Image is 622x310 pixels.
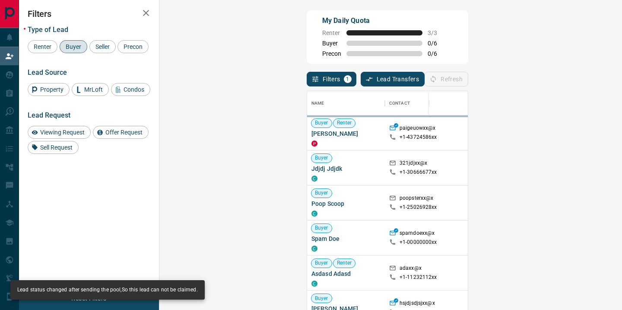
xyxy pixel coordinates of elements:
[311,295,332,302] span: Buyer
[307,91,385,115] div: Name
[385,91,454,115] div: Contact
[311,154,332,162] span: Buyer
[31,43,54,50] span: Renter
[17,283,198,297] div: Lead status changed after sending the pool,So this lead can not be claimed.
[322,40,341,47] span: Buyer
[72,83,109,96] div: MrLoft
[102,129,146,136] span: Offer Request
[117,40,149,53] div: Precon
[28,9,150,19] h2: Filters
[311,189,332,197] span: Buyer
[311,91,324,115] div: Name
[311,141,317,147] div: property.ca
[400,169,437,176] p: +1- 30666677xx
[389,91,410,115] div: Contact
[345,76,351,82] span: 1
[28,68,67,77] span: Lead Source
[63,43,84,50] span: Buyer
[89,40,116,53] div: Seller
[311,164,381,173] span: Jdjdj Jdjdk
[428,40,447,47] span: 0 / 6
[311,269,381,278] span: Asdasd Adasd
[81,86,106,93] span: MrLoft
[400,239,437,246] p: +1- 00000000xx
[311,119,332,127] span: Buyer
[311,259,332,267] span: Buyer
[400,230,435,239] p: spamdoexx@x
[28,40,57,53] div: Renter
[311,281,317,287] div: condos.ca
[361,72,425,86] button: Lead Transfers
[28,126,91,139] div: Viewing Request
[28,83,70,96] div: Property
[37,144,76,151] span: Sell Request
[400,274,437,281] p: +1- 11232112xx
[93,126,149,139] div: Offer Request
[311,234,381,243] span: Spam Doe
[400,134,437,141] p: +1- 43724586xx
[400,195,434,204] p: poopsterxx@x
[322,50,341,57] span: Precon
[37,129,88,136] span: Viewing Request
[92,43,113,50] span: Seller
[311,129,381,138] span: [PERSON_NAME]
[333,119,355,127] span: Renter
[311,176,317,182] div: condos.ca
[311,211,317,217] div: condos.ca
[28,141,79,154] div: Sell Request
[322,16,447,26] p: My Daily Quota
[400,265,422,274] p: adaxx@x
[28,26,68,34] span: Type of Lead
[322,29,341,36] span: Renter
[111,83,150,96] div: Condos
[307,72,356,86] button: Filters1
[121,43,146,50] span: Precon
[400,160,427,169] p: 321jdjxx@x
[428,29,447,36] span: 3 / 3
[400,204,437,211] p: +1- 25026928xx
[400,300,435,309] p: hsjdjsdjsjxx@x
[28,111,70,119] span: Lead Request
[60,40,87,53] div: Buyer
[428,50,447,57] span: 0 / 6
[311,199,381,208] span: Poop Scoop
[311,224,332,232] span: Buyer
[121,86,147,93] span: Condos
[333,259,355,267] span: Renter
[400,125,436,134] p: paigeuowxx@x
[37,86,67,93] span: Property
[311,246,317,252] div: condos.ca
